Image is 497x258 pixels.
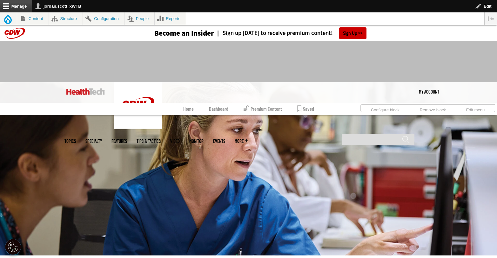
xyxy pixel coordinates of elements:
[49,12,83,25] a: Structure
[83,12,124,25] a: Configuration
[154,30,214,37] h3: Become an Insider
[485,12,497,25] button: Vertical orientation
[464,106,487,113] a: Edit menu
[114,82,162,129] img: Home
[124,12,154,25] a: People
[183,103,194,115] a: Home
[85,139,102,143] span: Specialty
[368,106,402,113] a: Configure block
[209,103,228,115] a: Dashboard
[155,12,186,25] a: Reports
[297,103,314,115] a: Saved
[417,106,448,113] a: Remove block
[213,139,225,143] a: Events
[214,30,333,36] a: Sign up [DATE] to receive premium content!
[419,82,439,101] div: User menu
[137,139,161,143] a: Tips & Tactics
[17,12,49,25] a: Content
[64,139,76,143] span: Topics
[131,30,214,37] a: Become an Insider
[339,27,366,39] a: Sign Up
[5,239,21,255] button: Open Preferences
[66,88,105,95] img: Home
[244,103,282,115] a: Premium Content
[111,139,127,143] a: Features
[114,124,162,131] a: CDW
[419,82,439,101] a: My Account
[189,139,204,143] a: MonITor
[5,239,21,255] div: Cookie Settings
[170,139,180,143] a: Video
[235,139,248,143] span: More
[133,47,364,76] iframe: advertisement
